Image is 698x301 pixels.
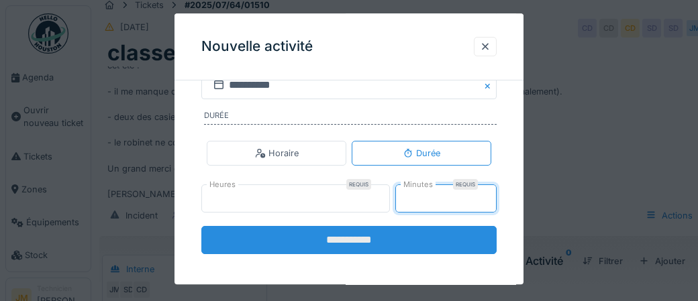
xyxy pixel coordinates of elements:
div: Requis [346,179,371,190]
label: Minutes [401,179,436,190]
label: Durée [204,110,497,125]
div: Horaire [255,147,299,160]
button: Close [482,71,497,99]
h3: Nouvelle activité [201,38,313,55]
div: Requis [453,179,478,190]
label: Heures [207,179,238,190]
div: Durée [403,147,440,160]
